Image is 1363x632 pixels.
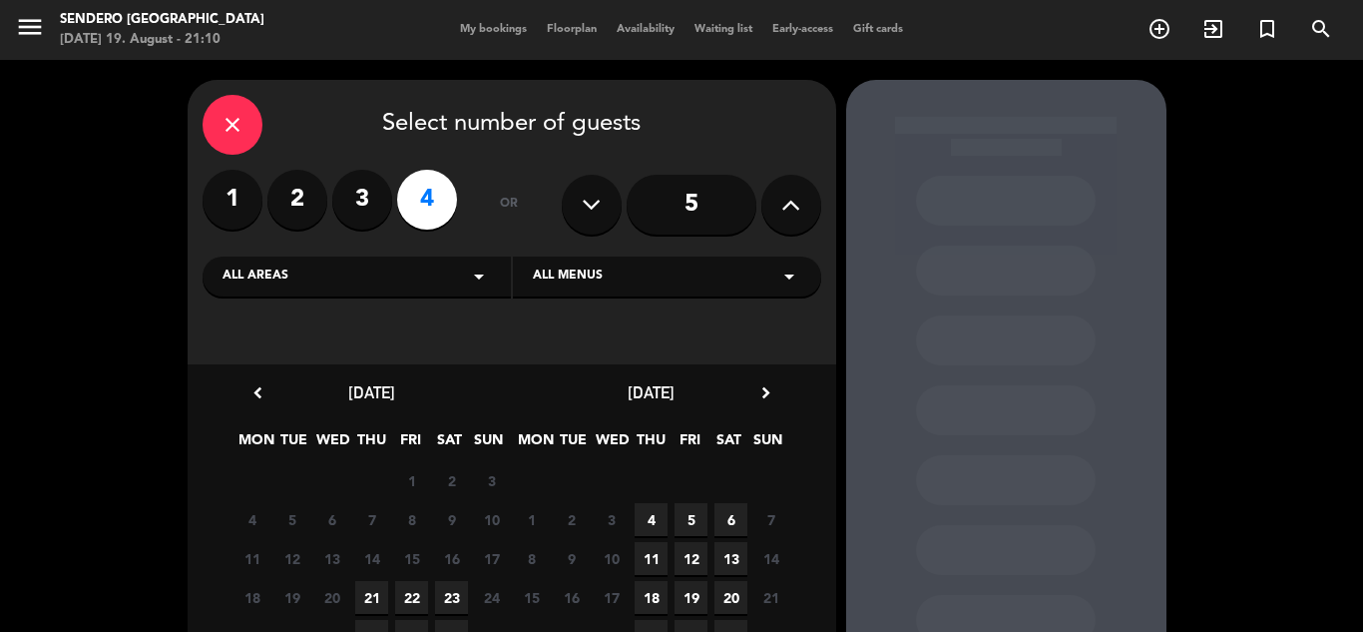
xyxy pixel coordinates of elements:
[277,428,310,461] span: TUE
[537,24,607,35] span: Floorplan
[355,503,388,536] span: 7
[754,581,787,614] span: 21
[355,428,388,461] span: THU
[475,581,508,614] span: 24
[1201,17,1225,41] i: exit_to_app
[435,542,468,575] span: 16
[595,542,628,575] span: 10
[635,542,668,575] span: 11
[348,382,395,402] span: [DATE]
[203,170,262,230] label: 1
[515,503,548,536] span: 1
[555,503,588,536] span: 2
[533,267,603,287] span: All menus
[221,113,244,137] i: close
[635,428,668,461] span: THU
[315,581,348,614] span: 20
[235,581,268,614] span: 18
[557,428,590,461] span: TUE
[395,503,428,536] span: 8
[675,581,707,614] span: 19
[275,542,308,575] span: 12
[475,503,508,536] span: 10
[777,265,801,289] i: arrow_drop_down
[843,24,913,35] span: Gift cards
[595,581,628,614] span: 17
[635,581,668,614] span: 18
[275,581,308,614] span: 19
[712,428,745,461] span: SAT
[684,24,762,35] span: Waiting list
[355,581,388,614] span: 21
[316,428,349,461] span: WED
[754,542,787,575] span: 14
[223,267,288,287] span: All areas
[714,581,747,614] span: 20
[394,428,427,461] span: FRI
[595,503,628,536] span: 3
[1309,17,1333,41] i: search
[1147,17,1171,41] i: add_circle_outline
[433,428,466,461] span: SAT
[435,503,468,536] span: 9
[315,503,348,536] span: 6
[762,24,843,35] span: Early-access
[275,503,308,536] span: 5
[203,95,821,155] div: Select number of guests
[1255,17,1279,41] i: turned_in_not
[238,428,271,461] span: MON
[435,581,468,614] span: 23
[475,464,508,497] span: 3
[395,464,428,497] span: 1
[15,12,45,42] i: menu
[477,170,542,240] div: or
[714,542,747,575] span: 13
[714,503,747,536] span: 6
[596,428,629,461] span: WED
[472,428,505,461] span: SUN
[15,12,45,49] button: menu
[332,170,392,230] label: 3
[555,542,588,575] span: 9
[435,464,468,497] span: 2
[754,503,787,536] span: 7
[397,170,457,230] label: 4
[751,428,784,461] span: SUN
[515,581,548,614] span: 15
[518,428,551,461] span: MON
[674,428,706,461] span: FRI
[555,581,588,614] span: 16
[515,542,548,575] span: 8
[395,581,428,614] span: 22
[628,382,675,402] span: [DATE]
[315,542,348,575] span: 13
[450,24,537,35] span: My bookings
[355,542,388,575] span: 14
[635,503,668,536] span: 4
[675,542,707,575] span: 12
[675,503,707,536] span: 5
[235,542,268,575] span: 11
[755,382,776,403] i: chevron_right
[60,10,264,30] div: Sendero [GEOGRAPHIC_DATA]
[60,30,264,50] div: [DATE] 19. August - 21:10
[475,542,508,575] span: 17
[607,24,684,35] span: Availability
[267,170,327,230] label: 2
[467,265,491,289] i: arrow_drop_down
[247,382,268,403] i: chevron_left
[395,542,428,575] span: 15
[235,503,268,536] span: 4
